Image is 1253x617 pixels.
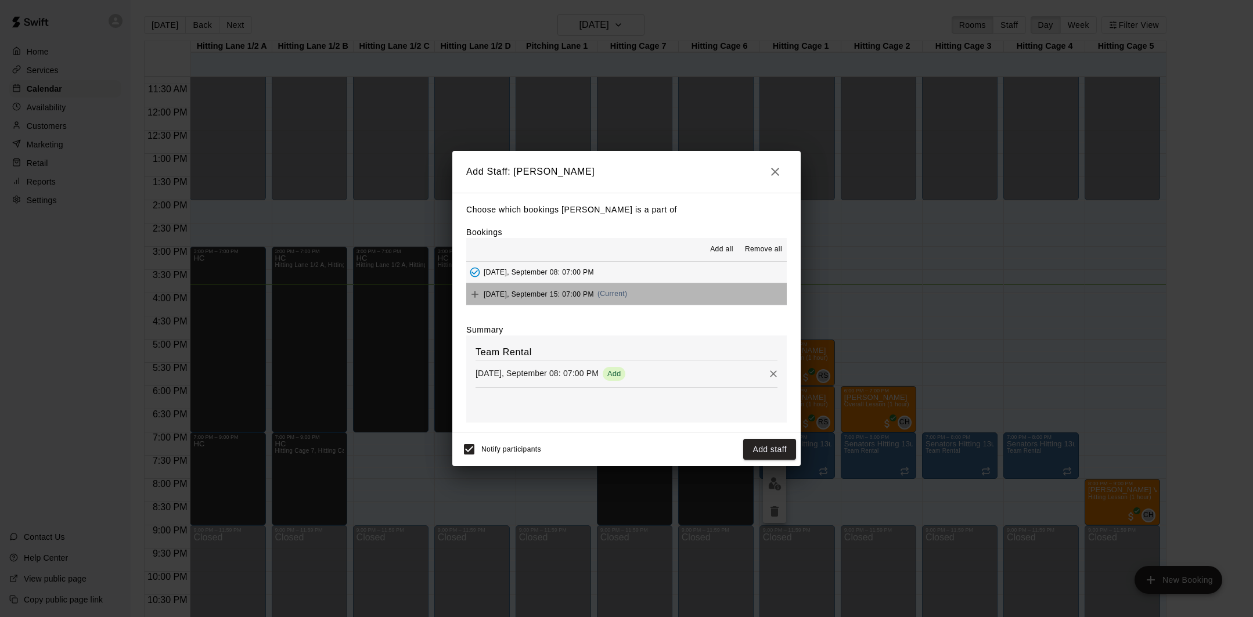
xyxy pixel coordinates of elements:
button: Add[DATE], September 15: 07:00 PM(Current) [466,283,787,305]
span: Remove all [745,244,782,255]
p: [DATE], September 08: 07:00 PM [476,367,599,379]
span: Add all [710,244,733,255]
button: Added - Collect Payment [466,264,484,281]
button: Added - Collect Payment[DATE], September 08: 07:00 PM [466,262,787,283]
label: Summary [466,324,503,335]
button: Add staff [743,439,796,460]
span: Add [466,289,484,298]
button: Remove all [740,240,787,259]
span: Notify participants [481,445,541,453]
span: Add [603,369,625,378]
label: Bookings [466,228,502,237]
span: [DATE], September 08: 07:00 PM [484,268,594,276]
span: (Current) [597,290,628,298]
h6: Team Rental [476,345,777,360]
button: Remove [765,365,782,383]
h2: Add Staff: [PERSON_NAME] [452,151,801,193]
p: Choose which bookings [PERSON_NAME] is a part of [466,203,787,217]
span: [DATE], September 15: 07:00 PM [484,290,594,298]
button: Add all [703,240,740,259]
